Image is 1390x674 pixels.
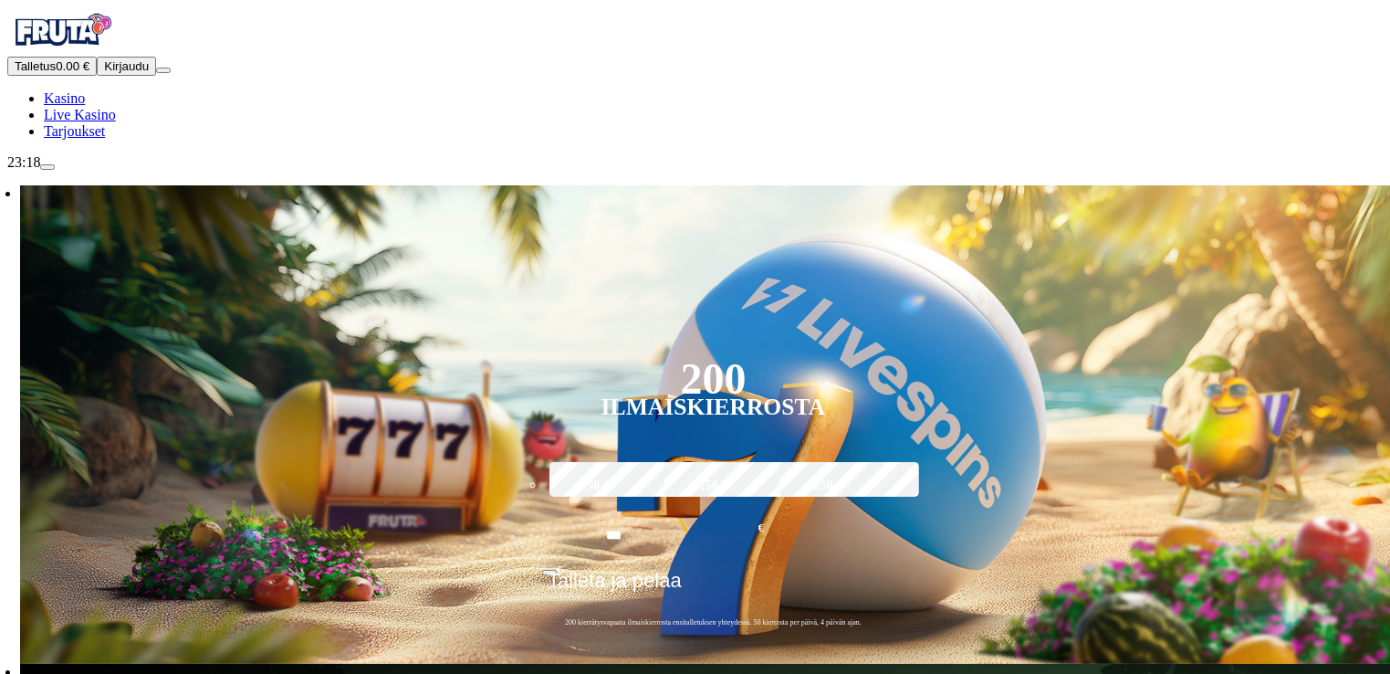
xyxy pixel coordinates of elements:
a: gift-inverted iconTarjoukset [44,123,105,139]
span: Kasino [44,90,85,106]
span: € [758,520,764,537]
span: Talletus [15,59,56,73]
button: Talleta ja pelaa [542,568,884,606]
span: 23:18 [7,154,40,170]
span: Talleta ja pelaa [548,569,682,606]
div: 200 [680,368,746,390]
button: live-chat [40,164,55,170]
button: Talletusplus icon0.00 € [7,57,97,76]
label: 150 € [660,459,767,512]
span: 0.00 € [56,59,89,73]
span: Tarjoukset [44,123,105,139]
a: poker-chip iconLive Kasino [44,107,116,122]
button: menu [156,68,171,73]
nav: Primary [7,7,1383,140]
span: Live Kasino [44,107,116,122]
img: Fruta [7,7,117,53]
span: € [557,563,562,574]
label: 250 € [775,459,882,512]
button: Kirjaudu [97,57,156,76]
span: Kirjaudu [104,59,149,73]
span: 200 kierrätysvapaata ilmaiskierrosta ensitalletuksen yhteydessä. 50 kierrosta per päivä, 4 päivän... [542,617,884,627]
div: Ilmaiskierrosta [601,396,826,418]
label: 50 € [545,459,652,512]
a: diamond iconKasino [44,90,85,106]
a: Fruta [7,40,117,56]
